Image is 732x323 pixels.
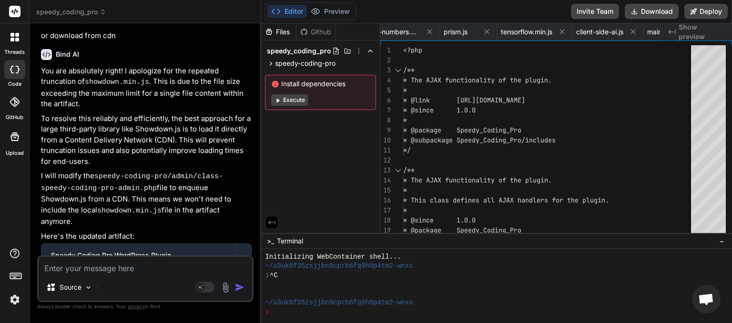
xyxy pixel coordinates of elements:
[271,94,308,106] button: Execute
[51,251,226,260] div: Speedy Coding Pro WordPress Plugin
[380,175,391,185] div: 14
[380,75,391,85] div: 4
[265,262,413,271] span: ~/u3uk0f35zsjjbn9cprh6fq9h0p4tm2-wnxx
[380,45,391,55] div: 1
[692,285,721,313] a: Open chat
[380,165,391,175] div: 13
[679,22,724,41] span: Show preview
[380,95,391,105] div: 6
[684,4,728,19] button: Deploy
[590,196,609,204] span: ugin.
[6,149,24,157] label: Upload
[380,205,391,215] div: 17
[380,85,391,95] div: 5
[6,113,23,121] label: GitHub
[296,27,335,37] div: Github
[41,113,252,167] p: To resolve this reliably and efficiently, the best approach for a large third-party library like ...
[571,4,619,19] button: Invite Team
[41,172,223,192] code: speedy-coding-pro/admin/class-speedy-coding-pro-admin.php
[265,252,401,262] span: Initializing WebContainer shell...
[275,59,335,68] span: speedy-coding-pro
[403,216,476,224] span: * @since 1.0.0
[403,136,556,144] span: * @subpackage Speedy_Coding_Pro/includes
[7,292,23,308] img: settings
[625,4,679,19] button: Download
[348,27,420,37] span: prism-line-numbers.min.js
[261,27,296,37] div: Files
[380,145,391,155] div: 11
[277,236,303,246] span: Terminal
[8,80,21,88] label: code
[403,176,552,184] span: * The AJAX functionality of the plugin.
[444,27,468,37] span: prism.js
[380,135,391,145] div: 10
[403,126,521,134] span: * @package Speedy_Coding_Pro
[267,5,307,18] button: Editor
[41,171,252,227] p: I will modify the file to enqueue Showdown.js from a CDN. This means we won't need to include the...
[403,106,476,114] span: * @since 1.0.0
[380,155,391,165] div: 12
[392,165,404,175] div: Click to collapse the range.
[235,283,244,292] img: icon
[84,283,92,292] img: Pick Models
[576,27,623,37] span: client-side-ai.js
[501,27,552,37] span: tensorflow.min.js
[267,236,274,246] span: >_
[719,236,724,246] span: −
[41,244,235,275] button: Speedy Coding Pro WordPress PluginClick to open Workbench
[380,115,391,125] div: 8
[380,195,391,205] div: 16
[60,283,81,292] p: Source
[403,96,525,104] span: * @link [URL][DOMAIN_NAME]
[380,65,391,75] div: 3
[392,65,404,75] div: Click to collapse the range.
[380,225,391,235] div: 19
[267,46,331,56] span: speedy_coding_pro
[265,298,413,307] span: ~/u3uk0f35zsjjbn9cprh6fq9h0p4tm2-wnxx
[380,185,391,195] div: 15
[403,76,552,84] span: * The AJAX functionality of the plugin.
[717,233,726,249] button: −
[128,303,145,309] span: privacy
[37,302,254,311] p: Always double-check its answers. Your in Bind
[271,79,370,89] span: Install dependencies
[270,271,278,280] span: ^C
[265,307,270,316] span: ❯
[36,7,106,17] span: speedy_coding_pro
[647,27,669,37] span: main.js
[265,271,270,280] span: ❯
[41,66,252,110] p: You are absolutely right! I apologize for the repeated truncation of . This is due to the file si...
[307,5,354,18] button: Preview
[4,48,25,56] label: threads
[85,78,149,86] code: showdown.min.js
[380,125,391,135] div: 9
[41,231,252,242] p: Here's the updated artifact:
[380,215,391,225] div: 18
[380,55,391,65] div: 2
[403,226,521,234] span: * @package Speedy_Coding_Pro
[97,207,162,215] code: showdown.min.js
[56,50,79,59] h6: Bind AI
[220,282,231,293] img: attachment
[403,46,422,54] span: <?php
[403,196,590,204] span: * This class defines all AJAX handlers for the pl
[380,105,391,115] div: 7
